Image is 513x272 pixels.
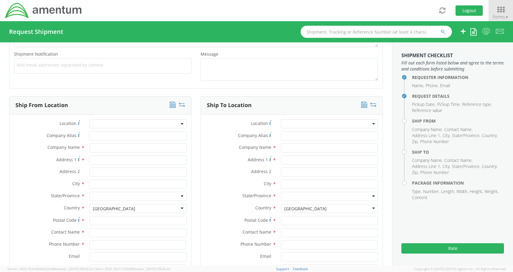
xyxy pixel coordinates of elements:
[51,229,80,235] span: Contact Name
[401,243,504,254] button: Rate
[412,101,436,107] li: Pickup Date
[412,126,443,133] li: Company Name
[420,169,449,175] li: Phone Number
[493,14,509,20] span: Forms
[437,101,461,107] li: Pickup Time
[60,120,77,126] span: Location
[401,60,504,72] span: Fill out each form listed below and agree to the terms and conditions before submitting
[444,126,472,133] li: Contact Name
[93,206,135,212] div: [GEOGRAPHIC_DATA]
[243,265,271,271] span: Location Type
[412,195,427,201] li: Content
[242,193,271,198] span: State/Province
[15,102,68,108] h3: Ship From Location
[251,120,268,126] span: Location
[423,188,439,195] li: Number
[53,217,77,223] span: Postal Code
[412,139,419,145] li: Zip
[244,217,268,223] span: Postal Code
[412,150,504,154] h4: Ship To
[485,188,498,195] li: Weight
[412,119,504,123] h4: Ship From
[412,163,441,169] li: Address Line 1
[420,139,449,145] li: Phone Number
[243,229,271,235] span: Contact Name
[94,267,170,271] span: Client: 2025.18.0-71d3358
[56,157,77,162] span: Address 1
[426,83,439,89] li: Phone
[412,169,419,175] li: Zip
[412,181,504,185] h4: Package Information
[255,205,271,211] span: Country
[52,265,80,271] span: Location Type
[412,107,442,113] li: Reference value
[260,253,271,259] span: Email
[443,133,450,139] li: City
[51,193,80,198] span: State/Province
[17,62,189,68] span: Add email addresses separated by comma
[60,169,80,174] span: Address 2
[239,144,271,150] span: Company Name
[443,163,450,169] li: City
[440,83,450,89] li: Email
[412,133,441,139] li: Address Line 1
[441,188,455,195] li: Length
[56,267,93,271] span: master, [DATE] 09:52:52
[47,133,77,138] span: Company Alias
[444,157,472,163] li: Contact Name
[201,51,218,57] span: Message
[301,26,452,38] input: Shipment, Tracking or Reference Number (at least 4 chars)
[452,133,480,139] li: State/Province
[284,206,327,212] div: [GEOGRAPHIC_DATA]
[47,144,80,150] span: Company Name
[414,267,506,271] span: Copyright © [DATE]-[DATE] Agistix Inc., All Rights Reserved
[238,133,268,138] span: Company Alias
[240,241,271,247] span: Phone Number
[72,181,80,186] span: City
[412,157,443,163] li: Company Name
[412,75,504,80] h4: Requester Information
[482,163,498,169] li: Country
[462,101,492,107] li: Reference type
[412,94,504,98] h4: Request Details
[412,83,424,89] li: Name
[5,2,83,19] img: dyn-intl-logo-049831509241104b2a82.png
[456,5,483,16] button: Logout
[401,53,504,58] h3: Shipment Checklist
[9,28,63,35] h4: Request Shipment
[133,267,170,271] span: master, [DATE] 09:46:25
[207,102,252,108] h3: Ship To Location
[248,157,268,162] span: Address 1
[412,188,422,195] li: Type
[14,51,58,57] span: Shipment Notification
[452,163,480,169] li: State/Province
[470,188,483,195] li: Height
[69,253,80,259] span: Email
[456,188,468,195] li: Width
[482,133,498,139] li: Country
[276,267,289,271] a: Support
[293,267,308,271] a: Feedback
[64,205,80,211] span: Country
[7,267,93,271] span: Server: 2025.18.0-bb0e0c2bd68
[264,181,271,186] span: City
[251,169,271,174] span: Address 2
[505,15,509,20] span: ▼
[49,241,80,247] span: Phone Number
